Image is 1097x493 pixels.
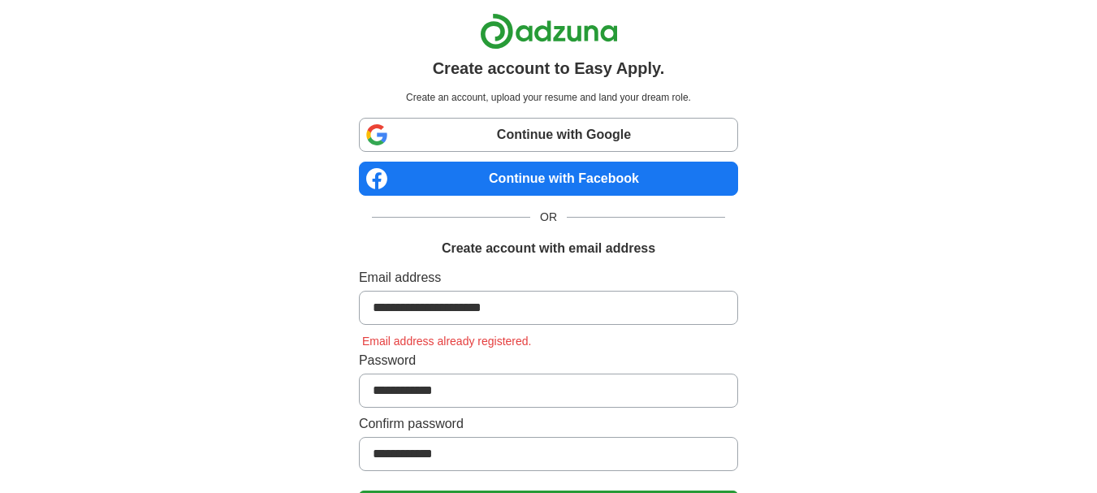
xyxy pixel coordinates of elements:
[359,162,738,196] a: Continue with Facebook
[359,268,738,288] label: Email address
[442,239,655,258] h1: Create account with email address
[480,13,618,50] img: Adzuna logo
[359,351,738,370] label: Password
[530,209,567,226] span: OR
[359,335,535,348] span: Email address already registered.
[359,414,738,434] label: Confirm password
[359,118,738,152] a: Continue with Google
[362,90,735,105] p: Create an account, upload your resume and land your dream role.
[433,56,665,80] h1: Create account to Easy Apply.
